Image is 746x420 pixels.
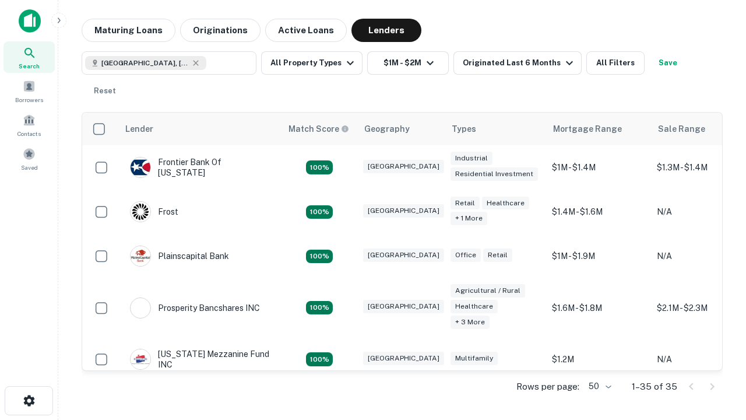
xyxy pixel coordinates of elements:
span: Search [19,61,40,71]
div: [GEOGRAPHIC_DATA] [363,160,444,173]
p: Rows per page: [516,380,579,394]
div: Prosperity Bancshares INC [130,297,260,318]
h6: Match Score [288,123,347,135]
button: Active Loans [265,19,347,42]
div: Retail [483,249,512,262]
div: Plainscapital Bank [130,246,229,267]
td: $1.4M - $1.6M [546,190,651,234]
button: Lenders [351,19,421,42]
button: All Filters [586,51,645,75]
th: Lender [118,113,281,145]
th: Mortgage Range [546,113,651,145]
div: Capitalize uses an advanced AI algorithm to match your search with the best lender. The match sco... [288,123,349,135]
img: picture [131,246,150,266]
span: Borrowers [15,95,43,104]
div: Types [452,122,476,136]
a: Saved [3,143,55,174]
button: Reset [86,79,124,103]
div: [GEOGRAPHIC_DATA] [363,204,444,218]
div: Healthcare [451,300,498,313]
div: 50 [584,378,613,395]
div: Lender [125,122,153,136]
div: Residential Investment [451,167,538,181]
div: + 1 more [451,212,487,225]
div: Matching Properties: 4, hasApolloMatch: undefined [306,205,333,219]
div: Multifamily [451,352,498,365]
img: picture [131,298,150,318]
div: Matching Properties: 6, hasApolloMatch: undefined [306,301,333,315]
a: Borrowers [3,75,55,107]
div: Matching Properties: 4, hasApolloMatch: undefined [306,250,333,264]
div: Agricultural / Rural [451,284,525,297]
div: [GEOGRAPHIC_DATA] [363,352,444,365]
div: Office [451,249,481,262]
th: Types [445,113,546,145]
div: + 3 more [451,316,490,329]
div: Matching Properties: 5, hasApolloMatch: undefined [306,352,333,366]
div: Retail [451,197,480,210]
img: picture [131,349,150,369]
p: 1–35 of 35 [632,380,677,394]
img: picture [131,157,150,177]
td: $1M - $1.4M [546,145,651,190]
div: Matching Properties: 4, hasApolloMatch: undefined [306,160,333,174]
div: [US_STATE] Mezzanine Fund INC [130,349,270,370]
div: Mortgage Range [553,122,622,136]
iframe: Chat Widget [688,289,746,345]
td: $1.6M - $1.8M [546,278,651,337]
div: Industrial [451,152,492,165]
div: Sale Range [658,122,705,136]
div: Frost [130,201,178,222]
div: [GEOGRAPHIC_DATA] [363,300,444,313]
div: Geography [364,122,410,136]
span: [GEOGRAPHIC_DATA], [GEOGRAPHIC_DATA], [GEOGRAPHIC_DATA] [101,58,189,68]
div: Healthcare [482,197,529,210]
div: Originated Last 6 Months [463,56,576,70]
div: [GEOGRAPHIC_DATA] [363,249,444,262]
button: Originated Last 6 Months [453,51,582,75]
button: Save your search to get updates of matches that match your search criteria. [649,51,687,75]
a: Search [3,41,55,73]
button: $1M - $2M [367,51,449,75]
img: capitalize-icon.png [19,9,41,33]
img: picture [131,202,150,222]
div: Frontier Bank Of [US_STATE] [130,157,270,178]
button: All Property Types [261,51,363,75]
td: $1.2M [546,337,651,381]
a: Contacts [3,109,55,141]
th: Capitalize uses an advanced AI algorithm to match your search with the best lender. The match sco... [281,113,357,145]
span: Contacts [17,129,41,138]
span: Saved [21,163,38,172]
td: $1M - $1.9M [546,234,651,278]
button: Originations [180,19,261,42]
th: Geography [357,113,445,145]
button: Maturing Loans [82,19,175,42]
